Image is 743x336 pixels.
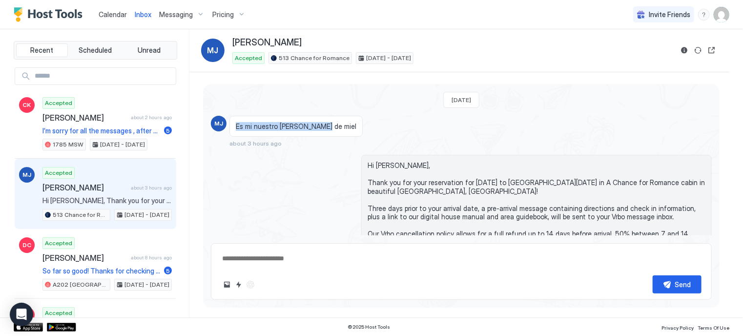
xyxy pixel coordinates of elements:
span: Terms Of Use [698,325,729,331]
span: Accepted [45,168,72,177]
span: Accepted [45,309,72,317]
a: App Store [14,323,43,332]
span: Es mi nuestro [PERSON_NAME] de miel [236,122,356,131]
span: Calendar [99,10,127,19]
span: 5 [166,267,170,274]
span: [DATE] [452,96,471,104]
span: 1785 MSW [53,140,83,149]
a: Inbox [135,9,151,20]
button: Recent [16,43,68,57]
span: [PERSON_NAME] [42,113,127,123]
span: Accepted [45,239,72,248]
span: A202 [GEOGRAPHIC_DATA] [53,280,108,289]
span: [DATE] - [DATE] [100,140,145,149]
span: © 2025 Host Tools [348,324,390,330]
span: MJ [214,119,223,128]
span: CK [23,101,31,109]
span: 513 Chance for Romance [279,54,350,63]
div: Send [675,279,691,290]
span: Accepted [235,54,262,63]
span: about 3 hours ago [229,140,282,147]
span: about 8 hours ago [131,254,172,261]
span: [DATE] - [DATE] [124,210,169,219]
span: So far so good! Thanks for checking in [42,267,160,275]
span: about 3 hours ago [131,185,172,191]
div: Open Intercom Messenger [10,303,33,326]
button: Sync reservation [692,44,704,56]
span: Scheduled [79,46,112,55]
button: Open reservation [706,44,718,56]
span: Privacy Policy [661,325,694,331]
span: MJ [207,44,219,56]
a: Google Play Store [47,323,76,332]
span: Inbox [135,10,151,19]
span: Messaging [159,10,193,19]
span: Accepted [45,99,72,107]
span: Invite Friends [649,10,690,19]
span: [PERSON_NAME] [232,37,302,48]
button: Reservation information [679,44,690,56]
span: 513 Chance for Romance [53,210,108,219]
div: tab-group [14,41,177,60]
span: DC [22,241,31,250]
a: Host Tools Logo [14,7,87,22]
a: Calendar [99,9,127,20]
input: Input Field [31,68,176,84]
span: Pricing [212,10,234,19]
a: Privacy Policy [661,322,694,332]
span: Recent [30,46,53,55]
button: Upload image [221,279,233,291]
span: Hi [PERSON_NAME], Thank you for your reservation for [DATE] to [GEOGRAPHIC_DATA][DATE] in A Chanc... [42,196,172,205]
span: about 2 hours ago [131,114,172,121]
button: Quick reply [233,279,245,291]
span: Unread [138,46,161,55]
span: I’m sorry for all the messages , after our last conversation I just wanted to check to see how mu... [42,126,160,135]
span: [DATE] - [DATE] [124,280,169,289]
span: MJ [22,170,31,179]
button: Unread [123,43,175,57]
button: Send [653,275,702,294]
button: Scheduled [70,43,122,57]
span: [PERSON_NAME] [42,183,127,192]
a: Terms Of Use [698,322,729,332]
span: Hi [PERSON_NAME], Thank you for your reservation for [DATE] to [GEOGRAPHIC_DATA][DATE] in A Chanc... [368,161,705,324]
span: [DATE] - [DATE] [366,54,411,63]
span: [PERSON_NAME] [42,253,127,263]
div: menu [698,9,710,21]
span: 5 [166,127,170,134]
div: User profile [714,7,729,22]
